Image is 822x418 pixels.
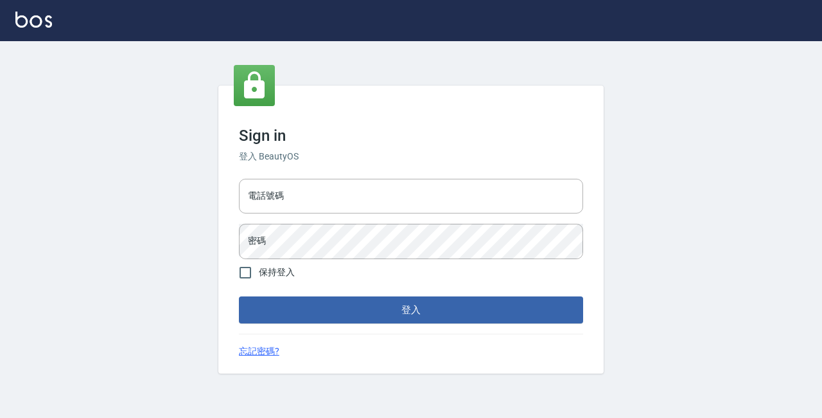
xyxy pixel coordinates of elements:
[239,345,279,358] a: 忘記密碼?
[239,150,583,163] h6: 登入 BeautyOS
[15,12,52,28] img: Logo
[239,127,583,145] h3: Sign in
[239,296,583,323] button: 登入
[259,266,295,279] span: 保持登入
